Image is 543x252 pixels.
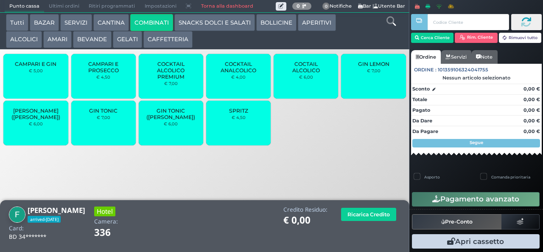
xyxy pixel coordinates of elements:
a: Servizi [441,50,471,64]
button: BEVANDE [73,31,111,48]
button: Pagamento avanzato [412,192,540,207]
h4: Credito Residuo: [283,207,327,213]
strong: Pagato [412,107,430,113]
span: CAMPARI E PROSECCO [78,61,129,74]
span: Punto cassa [5,0,44,12]
a: Note [471,50,497,64]
input: Codice Cliente [428,14,509,30]
span: 0 [322,3,330,10]
span: COCTAIL ALCOLICO [281,61,331,74]
div: Nessun articolo selezionato [411,75,542,81]
button: GELATI [113,31,142,48]
span: arrived-[DATE] [28,216,61,223]
strong: 0,00 € [523,107,540,113]
strong: 0,00 € [523,128,540,134]
small: € 7,00 [367,68,381,73]
strong: Totale [412,96,427,102]
a: Torna alla dashboard [196,0,258,12]
button: Pre-Conto [412,214,502,229]
span: Impostazioni [140,0,181,12]
button: BAZAR [30,14,59,31]
span: Ultimi ordini [44,0,84,12]
img: Federico Sabatini [9,207,25,223]
button: SERVIZI [60,14,92,31]
span: COCKTAIL ANALCOLICO [213,61,264,74]
h4: Card: [9,225,24,232]
h4: Camera: [94,218,118,225]
h1: € 0,00 [283,215,327,226]
strong: 0,00 € [523,96,540,102]
span: COCKTAIL ALCOLICO PREMIUM [146,61,196,80]
h3: Hotel [94,207,115,216]
b: 0 [297,3,300,9]
span: GIN TONIC ([PERSON_NAME]) [146,108,196,120]
button: CANTINA [93,14,129,31]
strong: Sconto [412,85,430,93]
h1: 336 [94,227,134,238]
label: Comanda prioritaria [491,174,530,180]
span: Ritiri programmati [84,0,140,12]
button: AMARI [43,31,72,48]
small: € 5,00 [29,68,43,73]
label: Asporto [424,174,440,180]
small: € 4,50 [232,115,246,120]
button: CAFFETTERIA [143,31,193,48]
span: Ordine : [414,66,437,74]
small: € 7,00 [97,115,110,120]
strong: 0,00 € [523,118,540,124]
button: Ricarica Credito [341,208,396,221]
strong: Da Dare [412,118,432,124]
strong: 0,00 € [523,86,540,92]
button: Rim. Cliente [455,33,498,43]
a: Ordine [411,50,441,64]
small: € 4,00 [231,74,246,79]
small: € 4,50 [96,74,110,79]
span: [PERSON_NAME] ([PERSON_NAME]) [11,108,61,120]
button: APERITIVI [298,14,336,31]
small: € 6,00 [164,121,178,126]
small: € 6,00 [29,121,43,126]
b: [PERSON_NAME] [28,205,85,215]
small: € 6,00 [299,74,313,79]
button: Apri cassetto [412,234,540,249]
button: SNACKS DOLCI E SALATI [174,14,255,31]
button: BOLLICINE [256,14,297,31]
span: GIN LEMON [358,61,389,67]
small: € 7,00 [164,81,178,86]
button: ALCOLICI [6,31,42,48]
span: CAMPARI E GIN [15,61,56,67]
button: COMBINATI [130,14,173,31]
button: Cerca Cliente [411,33,454,43]
strong: Da Pagare [412,128,438,134]
span: SPRITZ [229,108,248,114]
button: Tutti [6,14,28,31]
button: Rimuovi tutto [499,33,542,43]
span: 101359106324041755 [438,66,488,74]
strong: Segue [470,140,483,145]
span: GIN TONIC [89,108,118,114]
